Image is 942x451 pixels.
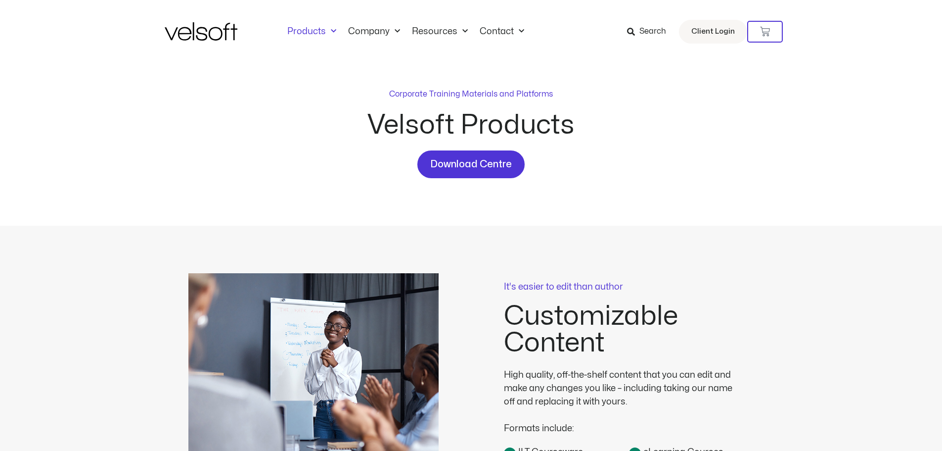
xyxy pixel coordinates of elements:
div: Formats include: [504,408,741,435]
a: Client Login [679,20,747,44]
p: It's easier to edit than author [504,283,754,292]
img: Velsoft Training Materials [165,22,237,41]
a: ContactMenu Toggle [474,26,530,37]
a: ProductsMenu Toggle [281,26,342,37]
a: ResourcesMenu Toggle [406,26,474,37]
span: Download Centre [430,156,512,172]
h2: Velsoft Products [293,112,649,139]
span: Client Login [691,25,735,38]
a: Download Centre [417,150,525,178]
p: Corporate Training Materials and Platforms [389,88,553,100]
span: Search [639,25,666,38]
div: High quality, off-the-shelf content that you can edit and make any changes you like – including t... [504,368,741,408]
nav: Menu [281,26,530,37]
a: Search [627,23,673,40]
h2: Customizable Content [504,303,754,356]
a: CompanyMenu Toggle [342,26,406,37]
